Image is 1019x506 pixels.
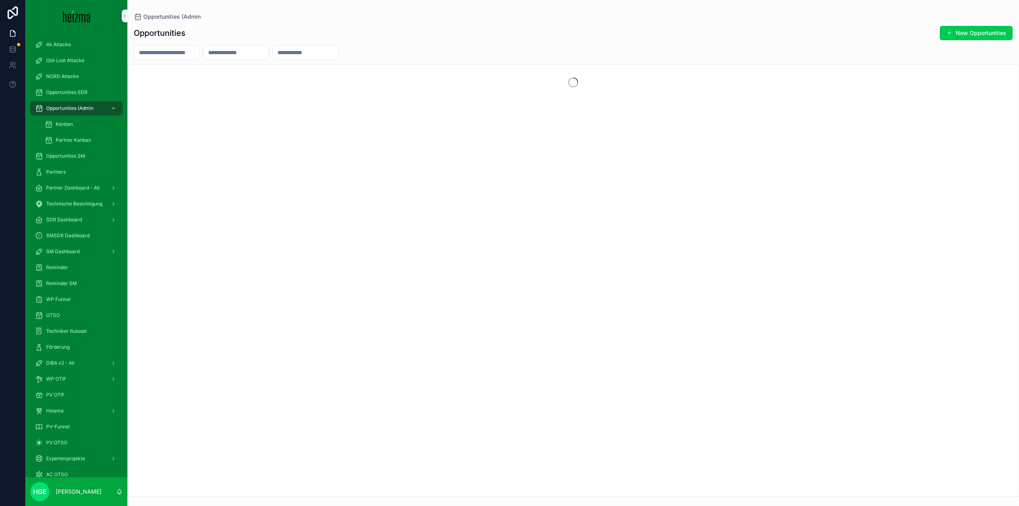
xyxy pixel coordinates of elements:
[46,344,70,350] span: Förderung
[46,360,74,366] span: DiBA v2 - All
[46,57,84,64] span: Old-Lost Attacke
[46,153,85,159] span: Opportunities SM
[46,201,102,207] span: Technische Besichtigung
[30,388,123,402] a: PV OTIF
[30,340,123,354] a: Förderung
[143,13,201,21] span: Opportunities (Admin
[30,53,123,68] a: Old-Lost Attacke
[30,149,123,163] a: Opportunities SM
[63,10,90,22] img: App logo
[30,181,123,195] a: Partner Dashboard - All
[30,244,123,259] a: SM Dashboard
[46,312,60,318] span: OTSO
[46,248,80,255] span: SM Dashboard
[46,455,85,462] span: Expertenprojekte
[30,372,123,386] a: WP OTIF
[134,27,185,39] h1: Opportunities
[30,356,123,370] a: DiBA v2 - All
[46,105,94,111] span: Opportunities (Admin
[46,408,64,414] span: Heiama
[30,165,123,179] a: Partners
[30,451,123,466] a: Expertenprojekte
[30,467,123,482] a: AC OTSO
[46,392,64,398] span: PV OTIF
[30,85,123,100] a: Opportunities SDR
[56,121,73,127] span: Kanban
[46,328,87,334] span: Techniker Ruleset
[30,37,123,52] a: 4k Attacke
[46,169,66,175] span: Partners
[33,487,47,496] span: HGE
[30,404,123,418] a: Heiama
[46,280,77,287] span: Reminder SM
[30,420,123,434] a: PV-Funnel
[940,26,1013,40] button: New Opportunities
[46,296,70,303] span: WP Funnel
[30,324,123,338] a: Techniker Ruleset
[30,260,123,275] a: Reminder
[30,308,123,322] a: OTSO
[46,376,66,382] span: WP OTIF
[30,213,123,227] a: SDR Dashboard
[30,292,123,307] a: WP Funnel
[25,32,127,477] div: scrollable content
[30,276,123,291] a: Reminder SM
[46,424,70,430] span: PV-Funnel
[56,488,102,496] p: [PERSON_NAME]
[40,133,123,147] a: Partner Kanban
[46,264,68,271] span: Reminder
[134,13,201,21] a: Opportunities (Admin
[46,232,90,239] span: SMSDR Dashboard
[46,217,82,223] span: SDR Dashboard
[46,185,100,191] span: Partner Dashboard - All
[46,471,68,478] span: AC OTSO
[56,137,91,143] span: Partner Kanban
[30,229,123,243] a: SMSDR Dashboard
[30,436,123,450] a: PV OTSO
[30,101,123,115] a: Opportunities (Admin
[30,69,123,84] a: NORD Attacke
[30,197,123,211] a: Technische Besichtigung
[46,440,67,446] span: PV OTSO
[46,89,88,96] span: Opportunities SDR
[40,117,123,131] a: Kanban
[46,73,79,80] span: NORD Attacke
[46,41,71,48] span: 4k Attacke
